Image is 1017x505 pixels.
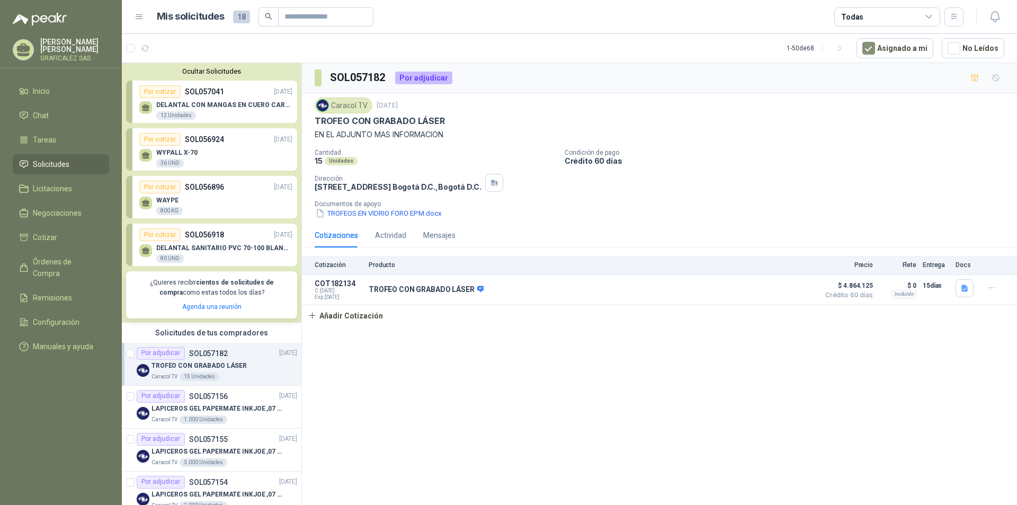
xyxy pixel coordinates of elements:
div: 15 Unidades [180,373,219,381]
p: Producto [369,261,814,269]
p: SOL057041 [185,86,224,98]
div: 36 UND [156,159,184,167]
p: [DATE] [279,477,297,487]
img: Company Logo [137,364,149,377]
a: Por cotizarSOL056924[DATE] WYPALL X-7036 UND [126,128,297,171]
a: Por cotizarSOL057041[DATE] DELANTAL CON MANGAS EN CUERO CARNAZA12 Unidades [126,81,297,123]
div: Por adjudicar [137,476,185,489]
p: TROFEO CON GRABADO LÁSER [369,285,484,295]
p: [DATE] [274,182,292,192]
span: search [265,13,272,20]
p: Condición de pago [565,149,1013,156]
div: 800 KG [156,207,183,215]
img: Company Logo [137,407,149,420]
a: Cotizar [13,227,109,247]
p: [DATE] [279,348,297,358]
div: 12 Unidades [156,111,196,120]
div: Incluido [891,290,916,298]
a: Por adjudicarSOL057155[DATE] Company LogoLAPICEROS GEL PAPERMATE INKJOE ,07 1 LOGO 1 TINTACaracol... [122,429,301,472]
div: Caracol TV [315,98,372,113]
a: Por adjudicarSOL057156[DATE] Company LogoLAPICEROS GEL PAPERMATE INKJOE ,07 1 LOGO 1 TINTACaracol... [122,386,301,429]
p: TROFEO CON GRABADO LÁSER [315,116,445,127]
p: DELANTAL CON MANGAS EN CUERO CARNAZA [156,101,292,109]
p: LAPICEROS GEL PAPERMATE INKJOE ,07 1 LOGO 1 TINTA [151,490,283,500]
span: Inicio [33,85,50,97]
p: [DATE] [279,434,297,444]
h3: SOL057182 [330,69,387,86]
span: Solicitudes [33,158,69,170]
a: Solicitudes [13,154,109,174]
a: Por cotizarSOL056918[DATE] DELANTAL SANITARIO PVC 70-100 BLANCO80 UND [126,224,297,266]
p: COT182134 [315,279,362,288]
p: [DATE] [279,391,297,401]
p: Caracol TV [151,415,177,424]
span: Exp: [DATE] [315,294,362,300]
div: Actividad [375,229,406,241]
img: Company Logo [317,100,328,111]
a: Remisiones [13,288,109,308]
p: Documentos de apoyo [315,200,1013,208]
h1: Mis solicitudes [157,9,225,24]
div: Todas [841,11,863,23]
span: Tareas [33,134,56,146]
p: SOL056896 [185,181,224,193]
a: Inicio [13,81,109,101]
span: Cotizar [33,232,57,243]
span: Chat [33,110,49,121]
img: Company Logo [137,450,149,463]
p: [DATE] [274,135,292,145]
div: Unidades [325,157,358,165]
p: Dirección [315,175,481,182]
a: Licitaciones [13,179,109,199]
p: SOL057155 [189,436,228,443]
a: Agenda una reunión [182,303,242,311]
div: Por adjudicar [137,390,185,403]
p: SOL057154 [189,479,228,486]
span: Licitaciones [33,183,72,194]
span: C: [DATE] [315,288,362,294]
a: Chat [13,105,109,126]
button: TROFEOS EN VIDRIO FORO EPM.docx [315,208,443,219]
div: Por cotizar [139,181,181,193]
p: EN EL ADJUNTO MAS INFORMACION [315,129,1004,140]
span: Negociaciones [33,207,82,219]
div: 1.000 Unidades [180,415,227,424]
div: Ocultar SolicitudesPor cotizarSOL057041[DATE] DELANTAL CON MANGAS EN CUERO CARNAZA12 UnidadesPor ... [122,63,301,323]
div: Mensajes [423,229,456,241]
div: Por cotizar [139,85,181,98]
p: Entrega [923,261,949,269]
span: Remisiones [33,292,72,304]
span: Órdenes de Compra [33,256,99,279]
p: TROFEO CON GRABADO LÁSER [151,361,247,371]
p: WAYPE [156,197,183,204]
p: Cotización [315,261,362,269]
p: 15 [315,156,323,165]
p: ¿Quieres recibir como estas todos los días? [132,278,291,298]
a: Tareas [13,130,109,150]
a: Negociaciones [13,203,109,223]
p: LAPICEROS GEL PAPERMATE INKJOE ,07 1 LOGO 1 TINTA [151,404,283,414]
div: Por adjudicar [137,433,185,446]
p: 15 días [923,279,949,292]
div: 1 - 50 de 68 [787,40,848,57]
p: SOL057182 [189,350,228,357]
div: 80 UND [156,254,184,263]
span: 18 [233,11,250,23]
div: Cotizaciones [315,229,358,241]
a: Manuales y ayuda [13,336,109,357]
img: Logo peakr [13,13,67,25]
a: Configuración [13,312,109,332]
p: [DATE] [274,87,292,97]
span: Configuración [33,316,79,328]
button: Asignado a mi [857,38,933,58]
div: Por cotizar [139,133,181,146]
p: Precio [820,261,873,269]
a: Órdenes de Compra [13,252,109,283]
a: Por adjudicarSOL057182[DATE] Company LogoTROFEO CON GRABADO LÁSERCaracol TV15 Unidades [122,343,301,386]
span: Manuales y ayuda [33,341,93,352]
p: Caracol TV [151,373,177,381]
p: [DATE] [377,101,398,111]
p: Caracol TV [151,458,177,467]
p: Crédito 60 días [565,156,1013,165]
p: [STREET_ADDRESS] Bogotá D.C. , Bogotá D.C. [315,182,481,191]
